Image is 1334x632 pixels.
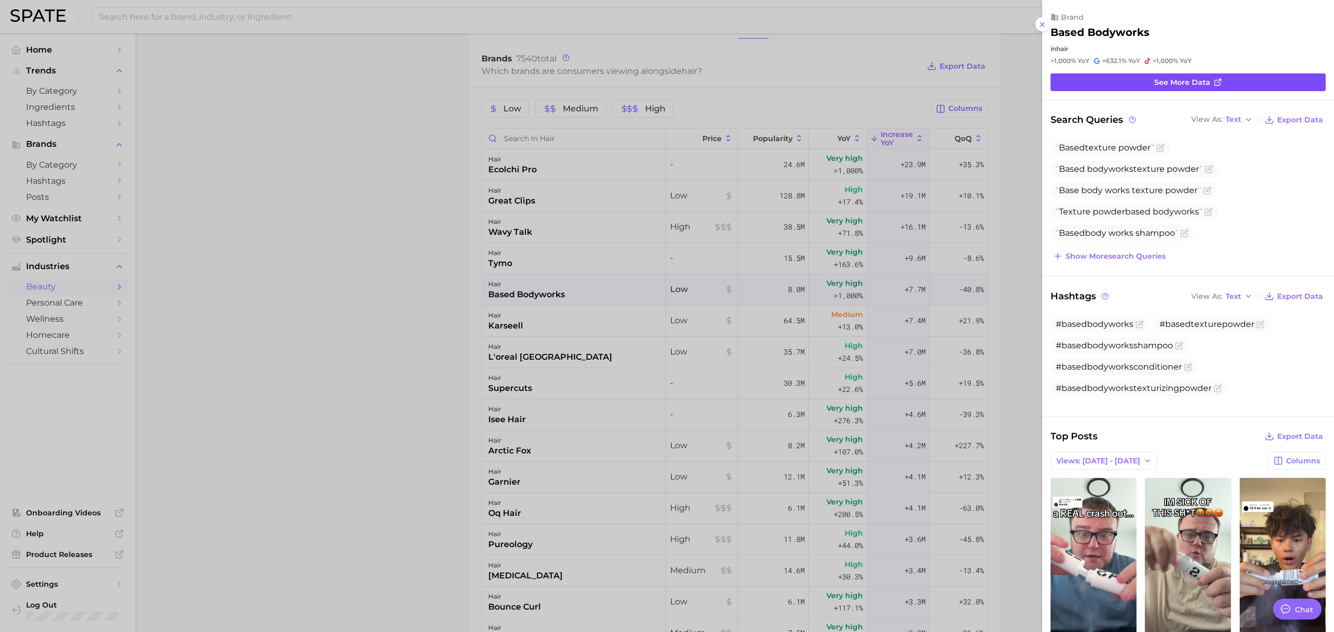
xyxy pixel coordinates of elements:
[1056,207,1202,217] span: Texture powder
[1277,116,1323,124] span: Export Data
[1203,186,1212,195] button: Flag as miscategorized or irrelevant
[1226,117,1241,122] span: Text
[1262,289,1326,304] button: Export Data
[1205,165,1213,173] button: Flag as miscategorized or irrelevant
[1051,73,1326,91] a: See more data
[1051,57,1076,65] span: >1,000%
[1262,429,1326,444] button: Export Data
[1175,342,1183,350] button: Flag as miscategorized or irrelevant
[1153,57,1178,65] span: >1,000%
[1214,384,1222,393] button: Flag as miscategorized or irrelevant
[1059,143,1085,153] span: Based
[1056,185,1201,195] span: Base body works texture powder
[1078,57,1090,65] span: YoY
[1061,12,1084,22] span: brand
[1056,319,1133,329] span: #basedbodyworks
[1184,363,1192,371] button: Flag as miscategorized or irrelevant
[1277,432,1323,441] span: Export Data
[1180,57,1192,65] span: YoY
[1051,112,1138,127] span: Search Queries
[1051,249,1168,263] button: Show moresearch queries
[1059,228,1085,238] span: Based
[1268,452,1326,470] button: Columns
[1066,252,1166,261] span: Show more search queries
[1056,164,1203,174] span: texture powder
[1226,294,1241,299] span: Text
[1051,45,1326,53] div: in
[1262,112,1326,127] button: Export Data
[1277,292,1323,301] span: Export Data
[1153,207,1199,217] span: bodyworks
[1051,289,1110,304] span: Hashtags
[1056,45,1068,53] span: hair
[1056,457,1140,465] span: Views: [DATE] - [DATE]
[1056,383,1212,393] span: #basedbodyworkstexturizingpowder
[1051,452,1157,470] button: Views: [DATE] - [DATE]
[1125,207,1151,217] span: based
[1102,57,1127,65] span: +632.1%
[1189,289,1255,303] button: View AsText
[1189,113,1255,127] button: View AsText
[1256,320,1265,328] button: Flag as miscategorized or irrelevant
[1159,319,1254,329] span: #basedtexturepowder
[1204,208,1213,216] button: Flag as miscategorized or irrelevant
[1087,164,1133,174] span: bodyworks
[1135,320,1144,328] button: Flag as miscategorized or irrelevant
[1056,228,1178,238] span: body works shampoo
[1191,294,1222,299] span: View As
[1059,164,1085,174] span: Based
[1191,117,1222,122] span: View As
[1156,144,1165,152] button: Flag as miscategorized or irrelevant
[1180,229,1189,237] button: Flag as miscategorized or irrelevant
[1056,362,1182,372] span: #basedbodyworksconditioner
[1056,340,1173,350] span: #basedbodyworksshampoo
[1051,26,1150,39] h2: based bodyworks
[1056,143,1154,153] span: texture powder
[1154,78,1211,87] span: See more data
[1051,429,1097,444] span: Top Posts
[1128,57,1140,65] span: YoY
[1286,457,1320,465] span: Columns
